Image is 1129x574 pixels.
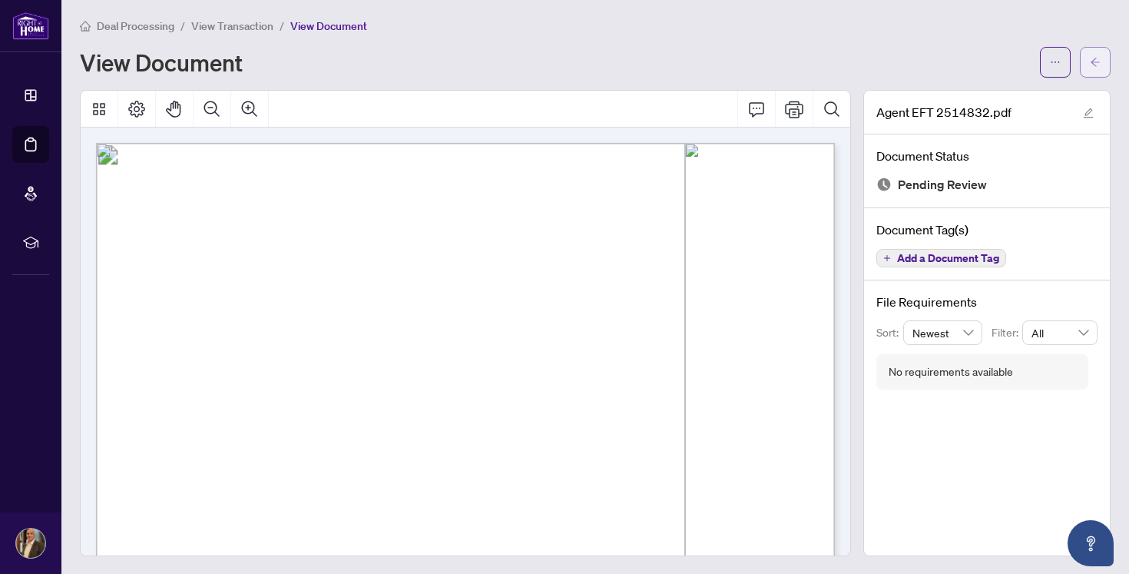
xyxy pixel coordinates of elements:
[992,324,1022,341] p: Filter:
[876,147,1098,165] h4: Document Status
[80,21,91,32] span: home
[16,529,45,558] img: Profile Icon
[876,293,1098,311] h4: File Requirements
[876,249,1006,267] button: Add a Document Tag
[889,363,1013,380] div: No requirements available
[12,12,49,40] img: logo
[97,19,174,33] span: Deal Processing
[280,17,284,35] li: /
[897,253,999,264] span: Add a Document Tag
[80,50,243,75] h1: View Document
[1050,57,1061,68] span: ellipsis
[191,19,273,33] span: View Transaction
[1068,520,1114,566] button: Open asap
[883,254,891,262] span: plus
[912,321,974,344] span: Newest
[1083,108,1094,118] span: edit
[876,103,1011,121] span: Agent EFT 2514832.pdf
[1090,57,1101,68] span: arrow-left
[876,177,892,192] img: Document Status
[876,221,1098,239] h4: Document Tag(s)
[898,174,987,195] span: Pending Review
[290,19,367,33] span: View Document
[1031,321,1088,344] span: All
[180,17,185,35] li: /
[876,324,903,341] p: Sort:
